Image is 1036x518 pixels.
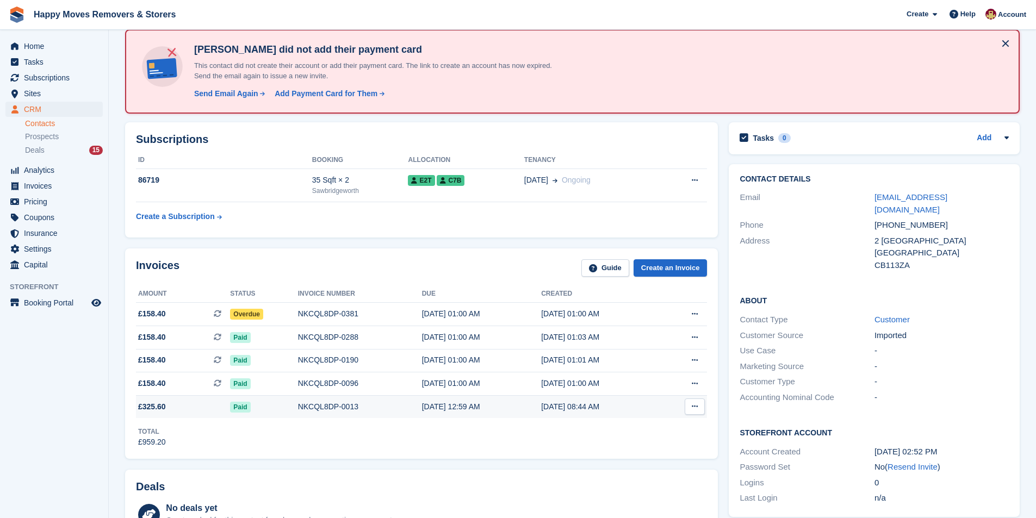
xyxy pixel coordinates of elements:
[138,332,166,343] span: £158.40
[874,360,1009,373] div: -
[960,9,976,20] span: Help
[740,461,874,473] div: Password Set
[138,436,166,448] div: £959.20
[230,285,297,303] th: Status
[907,9,928,20] span: Create
[874,461,1009,473] div: No
[90,296,103,309] a: Preview store
[541,401,660,413] div: [DATE] 08:44 AM
[740,492,874,504] div: Last Login
[24,241,89,257] span: Settings
[230,332,250,343] span: Paid
[190,43,570,56] h4: [PERSON_NAME] did not add their payment card
[138,427,166,436] div: Total
[24,257,89,272] span: Capital
[874,376,1009,388] div: -
[89,146,103,155] div: 15
[298,308,422,320] div: NKCQL8DP-0381
[541,354,660,366] div: [DATE] 01:01 AM
[166,502,394,515] div: No deals yet
[25,132,59,142] span: Prospects
[581,259,629,277] a: Guide
[138,354,166,366] span: £158.40
[24,86,89,101] span: Sites
[24,295,89,310] span: Booking Portal
[634,259,708,277] a: Create an Invoice
[136,207,222,227] a: Create a Subscription
[138,308,166,320] span: £158.40
[24,54,89,70] span: Tasks
[25,145,103,156] a: Deals 15
[437,175,464,186] span: C7B
[408,152,524,169] th: Allocation
[874,192,947,214] a: [EMAIL_ADDRESS][DOMAIN_NAME]
[270,88,386,99] a: Add Payment Card for Them
[5,102,103,117] a: menu
[24,102,89,117] span: CRM
[230,309,263,320] span: Overdue
[874,247,1009,259] div: [GEOGRAPHIC_DATA]
[740,345,874,357] div: Use Case
[5,54,103,70] a: menu
[977,132,991,145] a: Add
[541,285,660,303] th: Created
[312,152,408,169] th: Booking
[138,401,166,413] span: £325.60
[524,174,548,186] span: [DATE]
[740,191,874,216] div: Email
[298,332,422,343] div: NKCQL8DP-0288
[298,285,422,303] th: Invoice number
[230,378,250,389] span: Paid
[24,226,89,241] span: Insurance
[998,9,1026,20] span: Account
[275,88,377,99] div: Add Payment Card for Them
[422,378,541,389] div: [DATE] 01:00 AM
[24,39,89,54] span: Home
[740,329,874,342] div: Customer Source
[5,295,103,310] a: menu
[136,174,312,186] div: 86719
[138,378,166,389] span: £158.40
[888,462,938,471] a: Resend Invite
[25,145,45,155] span: Deals
[524,152,661,169] th: Tenancy
[422,285,541,303] th: Due
[874,345,1009,357] div: -
[24,194,89,209] span: Pricing
[885,462,940,471] span: ( )
[740,219,874,232] div: Phone
[230,402,250,413] span: Paid
[136,211,215,222] div: Create a Subscription
[422,332,541,343] div: [DATE] 01:00 AM
[5,210,103,225] a: menu
[24,163,89,178] span: Analytics
[740,235,874,272] div: Address
[408,175,435,186] span: E2T
[874,446,1009,458] div: [DATE] 02:52 PM
[985,9,996,20] img: Steven Fry
[9,7,25,23] img: stora-icon-8386f47178a22dfd0bd8f6a31ec36ba5ce8667c1dd55bd0f319d3a0aa187defe.svg
[190,60,570,82] p: This contact did not create their account or add their payment card. The link to create an accoun...
[5,194,103,209] a: menu
[298,401,422,413] div: NKCQL8DP-0013
[740,295,1009,305] h2: About
[29,5,180,23] a: Happy Moves Removers & Storers
[422,354,541,366] div: [DATE] 01:00 AM
[25,131,103,142] a: Prospects
[5,241,103,257] a: menu
[874,235,1009,247] div: 2 [GEOGRAPHIC_DATA]
[25,118,103,129] a: Contacts
[312,186,408,196] div: Sawbridgeworth
[422,401,541,413] div: [DATE] 12:59 AM
[136,152,312,169] th: ID
[740,477,874,489] div: Logins
[740,376,874,388] div: Customer Type
[874,391,1009,404] div: -
[874,315,910,324] a: Customer
[194,88,258,99] div: Send Email Again
[139,43,185,90] img: no-card-linked-e7822e413c904bf8b177c4d89f31251c4716f9871600ec3ca5bfc59e148c83f4.svg
[753,133,774,143] h2: Tasks
[230,355,250,366] span: Paid
[874,477,1009,489] div: 0
[874,492,1009,504] div: n/a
